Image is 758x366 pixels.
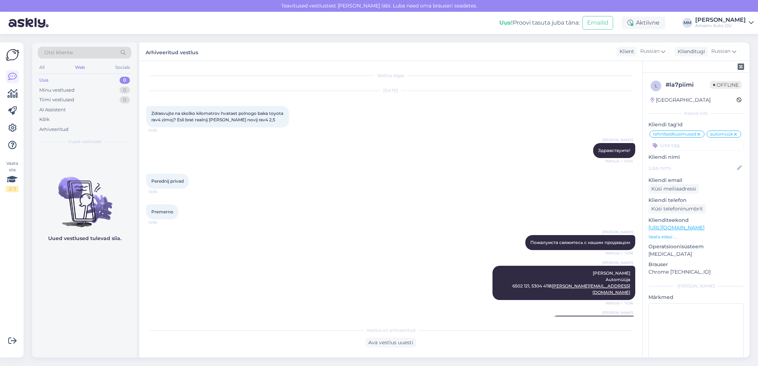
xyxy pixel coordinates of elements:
div: Küsi telefoninumbrit [648,204,706,214]
p: Chrome [TECHNICAL_ID] [648,268,744,276]
img: No chats [32,164,137,228]
div: Tiimi vestlused [39,96,74,103]
span: Perednij privad [151,178,184,184]
a: [PERSON_NAME][EMAIL_ADDRESS][DOMAIN_NAME] [552,283,630,295]
div: 2 / 3 [6,186,19,192]
p: Vaata edasi ... [648,234,744,240]
span: Otsi kliente [44,49,73,56]
div: 0 [120,77,130,84]
div: [PERSON_NAME] [648,283,744,289]
input: Lisa nimi [649,164,736,172]
div: Proovi tasuta juba täna: [499,19,580,27]
p: Kliendi tag'id [648,121,744,128]
span: Nähtud ✓ 12:54 [605,158,633,164]
span: Nähtud ✓ 12:56 [606,300,633,306]
span: Здравствуите! [598,148,630,153]
div: Vaata siia [6,160,19,192]
span: Russian [640,47,660,55]
span: Vestlus on arhiveeritud [367,327,415,334]
span: 12:53 [148,128,175,133]
div: Socials [114,63,131,72]
span: 12:55 [148,220,175,225]
p: Kliendi email [648,177,744,184]
p: Brauser [648,261,744,268]
p: Uued vestlused tulevad siia. [48,235,121,242]
div: Ava vestlus uuesti [365,338,416,347]
div: [PERSON_NAME] [695,17,746,23]
div: AI Assistent [39,106,66,113]
p: Märkmed [648,294,744,301]
p: Kliendi nimi [648,153,744,161]
div: [DATE] [146,87,635,94]
div: 0 [120,96,130,103]
img: Askly Logo [6,48,19,62]
div: # la7piimi [666,81,710,89]
div: Uus [39,77,49,84]
div: MM [682,18,692,28]
div: Klienditugi [675,48,705,55]
b: Uus! [499,19,513,26]
div: Arhiveeritud [39,126,69,133]
span: Zdrasvujte na skolko kilometrov hvataet polnogo baka toyota rav4 zimoj? Esli brat realnij [PERSON... [151,111,284,122]
div: Kliendi info [648,110,744,117]
div: [GEOGRAPHIC_DATA] [651,96,711,104]
a: [PERSON_NAME]Amserv Auto OÜ [695,17,754,29]
label: Arhiveeritud vestlus [146,47,198,56]
div: All [38,63,46,72]
button: Emailid [582,16,613,30]
span: [PERSON_NAME] [602,229,633,235]
span: 12:55 [148,189,175,194]
span: Russian [711,47,731,55]
div: Amserv Auto OÜ [695,23,746,29]
span: [PERSON_NAME] [602,310,633,315]
div: 0 [120,87,130,94]
span: Premerno [151,209,173,214]
div: Klient [617,48,634,55]
span: Uued vestlused [68,138,101,145]
input: Lisa tag [648,140,744,151]
p: [MEDICAL_DATA] [648,250,744,258]
span: l [655,83,657,88]
div: Aktiivne [622,16,665,29]
div: Vestlus algas [146,72,635,79]
p: Kliendi telefon [648,197,744,204]
span: Offline [710,81,742,89]
span: Пожалуиста свяжитесь с нашим продавцом [530,240,630,245]
span: Nähtud ✓ 12:56 [606,250,633,256]
span: automüük [710,132,733,136]
p: Klienditeekond [648,217,744,224]
span: [PERSON_NAME] [602,137,633,143]
div: Minu vestlused [39,87,75,94]
a: [URL][DOMAIN_NAME] [648,224,704,231]
p: Operatsioonisüsteem [648,243,744,250]
img: zendesk [738,63,744,70]
div: Web [74,63,86,72]
span: tehnilsedküsimused [653,132,696,136]
div: Küsi meiliaadressi [648,184,699,194]
div: Kõik [39,116,50,123]
span: [PERSON_NAME] [602,260,633,265]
